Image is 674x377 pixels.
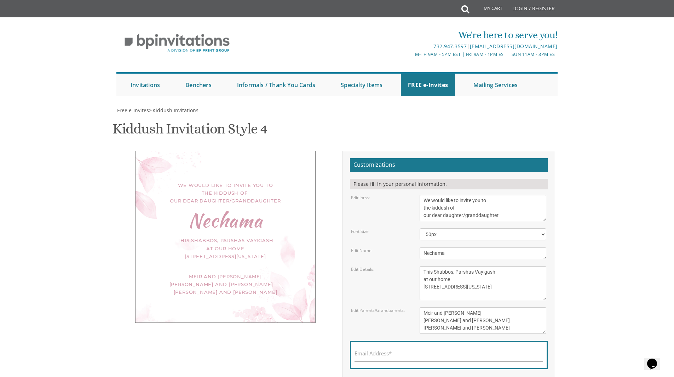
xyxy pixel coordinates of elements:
[113,121,267,142] h1: Kiddush Invitation Style 4
[644,349,667,370] iframe: chat widget
[116,28,238,58] img: BP Invitation Loft
[334,74,390,96] a: Specialty Items
[420,307,546,334] textarea: Meir and [PERSON_NAME] [PERSON_NAME] and [PERSON_NAME] [PERSON_NAME] and [PERSON_NAME]
[350,158,548,172] h2: Customizations
[230,74,322,96] a: Informals / Thank You Cards
[420,266,546,300] textarea: This Shabbos, Parshas Vayigash at our home [STREET_ADDRESS][US_STATE]
[468,1,507,18] a: My Cart
[350,179,548,189] div: Please fill in your personal information.
[150,236,301,260] div: This Shabbos, Parshas Vayigash at our home [STREET_ADDRESS][US_STATE]
[116,107,149,114] a: Free e-Invites
[264,28,558,42] div: We're here to serve you!
[420,195,546,221] textarea: We would like to invite you to the kiddush of our dear daughter/granddaughter
[351,266,374,272] label: Edit Details:
[152,107,198,114] span: Kiddush Invitations
[178,74,219,96] a: Benchers
[152,107,198,114] a: Kiddush Invitations
[123,74,167,96] a: Invitations
[117,107,149,114] span: Free e-Invites
[351,195,370,201] label: Edit Intro:
[401,74,455,96] a: FREE e-Invites
[150,273,301,296] div: Meir and [PERSON_NAME] [PERSON_NAME] and [PERSON_NAME] [PERSON_NAME] and [PERSON_NAME]
[150,181,301,205] div: We would like to invite you to the kiddush of our dear daughter/granddaughter
[150,216,301,224] div: Nechama
[351,228,369,234] label: Font Size
[433,43,467,50] a: 732.947.3597
[351,247,373,253] label: Edit Name:
[466,74,525,96] a: Mailing Services
[470,43,558,50] a: [EMAIL_ADDRESS][DOMAIN_NAME]
[420,247,546,259] textarea: Nechama
[149,107,198,114] span: >
[264,51,558,58] div: M-Th 9am - 5pm EST | Fri 9am - 1pm EST | Sun 11am - 3pm EST
[351,307,405,313] label: Edit Parents/Grandparents:
[355,350,392,357] label: Email Address*
[264,42,558,51] div: |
